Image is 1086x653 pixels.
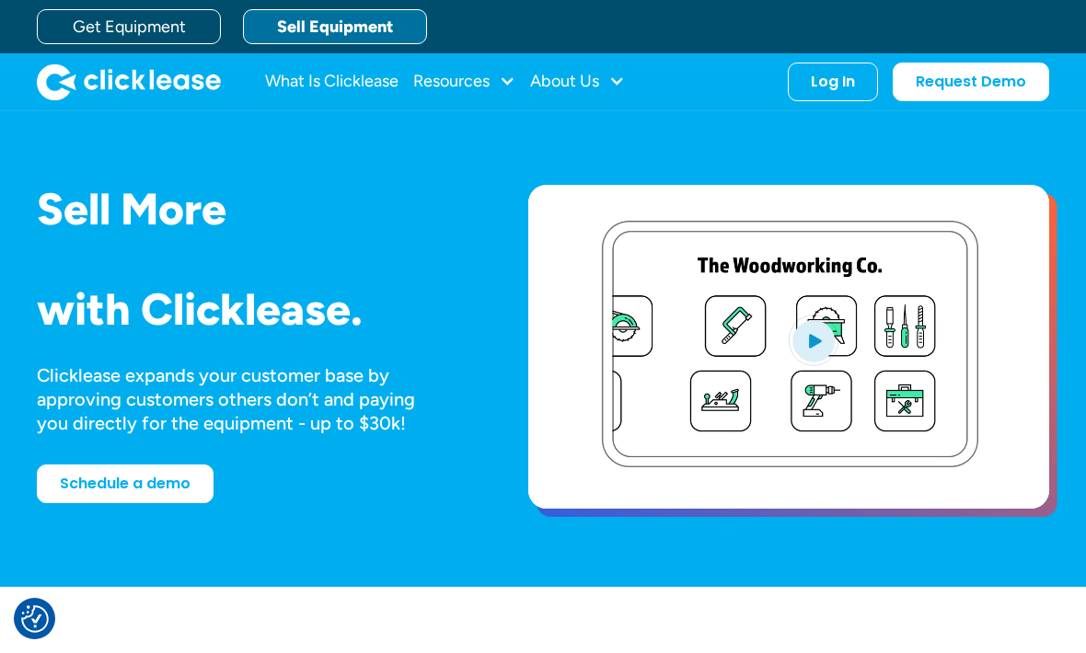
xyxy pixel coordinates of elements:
button: Consent Preferences [21,605,49,633]
div: Log In [811,73,855,91]
h1: Sell More [37,185,469,234]
a: What Is Clicklease [265,63,399,100]
div: About Us [530,63,625,100]
a: open lightbox [528,185,1049,509]
h1: with Clicklease. [37,285,469,334]
a: Get Equipment [37,9,221,44]
div: Resources [413,63,515,100]
img: Revisit consent button [21,605,49,633]
a: Sell Equipment [243,9,427,44]
img: Blue play button logo on a light blue circular background [789,315,838,366]
div: Clicklease expands your customer base by approving customers others don’t and paying you directly... [37,363,449,435]
a: Request Demo [893,63,1049,101]
a: Schedule a demo [37,464,214,503]
a: home [37,63,221,100]
img: Clicklease logo [37,63,221,100]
